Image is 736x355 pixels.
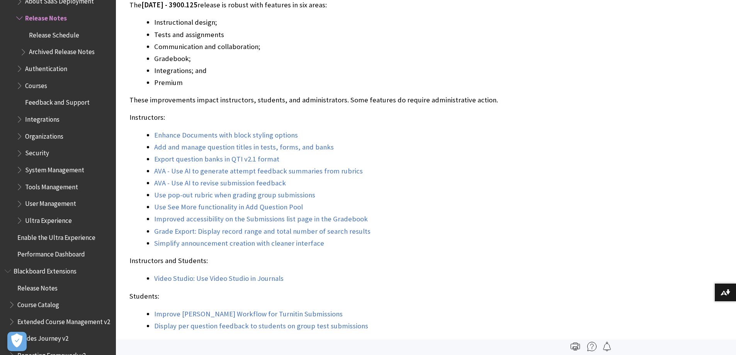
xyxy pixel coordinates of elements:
img: Print [571,342,580,351]
img: Follow this page [602,342,612,351]
a: Display per question feedback to students on group test submissions [154,321,368,331]
span: Organizations [25,130,63,140]
span: Courses [25,79,47,90]
p: These improvements impact instructors, students, and administrators. Some features do require adm... [129,95,609,105]
a: Grade Export: Display record range and total number of search results [154,227,371,236]
span: Release Schedule [29,29,79,39]
span: Authentication [25,62,67,73]
span: Release Notes [17,282,58,292]
span: Blackboard Extensions [14,265,76,275]
li: Communication and collaboration; [154,41,609,52]
a: Use See More functionality in Add Question Pool [154,202,303,212]
span: Course Catalog [17,298,59,309]
li: Tests and assignments [154,29,609,40]
li: Premium [154,77,609,88]
span: Ultra Experience [25,214,72,224]
a: Enhance Documents with block styling options [154,131,298,140]
p: Instructors and Students: [129,256,609,266]
p: Students: [129,291,609,301]
span: Extended Course Management v2 [17,315,110,326]
li: Gradebook; [154,53,609,64]
p: Administrators: [129,339,609,349]
span: Enable the Ultra Experience [17,231,95,241]
button: Open Preferences [7,332,27,351]
span: Tools Management [25,180,78,191]
span: Performance Dashboard [17,248,85,258]
span: [DATE] - 3900.125 [141,0,197,9]
a: Use pop-out rubric when grading group submissions [154,190,315,200]
a: AVA - Use AI to revise submission feedback [154,178,286,188]
span: Feedback and Support [25,96,90,107]
span: Security [25,147,49,157]
li: Integrations; and [154,65,609,76]
span: User Management [25,197,76,208]
span: Archived Release Notes [29,46,95,56]
span: System Management [25,163,84,174]
a: Improved accessibility on the Submissions list page in the Gradebook [154,214,368,224]
a: AVA - Use AI to generate attempt feedback summaries from rubrics [154,166,363,176]
span: Release Notes [25,12,67,22]
a: Simplify announcement creation with cleaner interface [154,239,324,248]
span: Integrations [25,113,59,123]
a: Add and manage question titles in tests, forms, and banks [154,143,334,152]
li: Instructional design; [154,17,609,28]
p: Instructors: [129,112,609,122]
img: More help [587,342,597,351]
a: Export question banks in QTI v2.1 format [154,155,279,164]
span: Grades Journey v2 [17,332,68,343]
a: Video Studio: Use Video Studio in Journals [154,274,284,283]
a: Improve [PERSON_NAME] Workflow for Turnitin Submissions [154,309,343,319]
